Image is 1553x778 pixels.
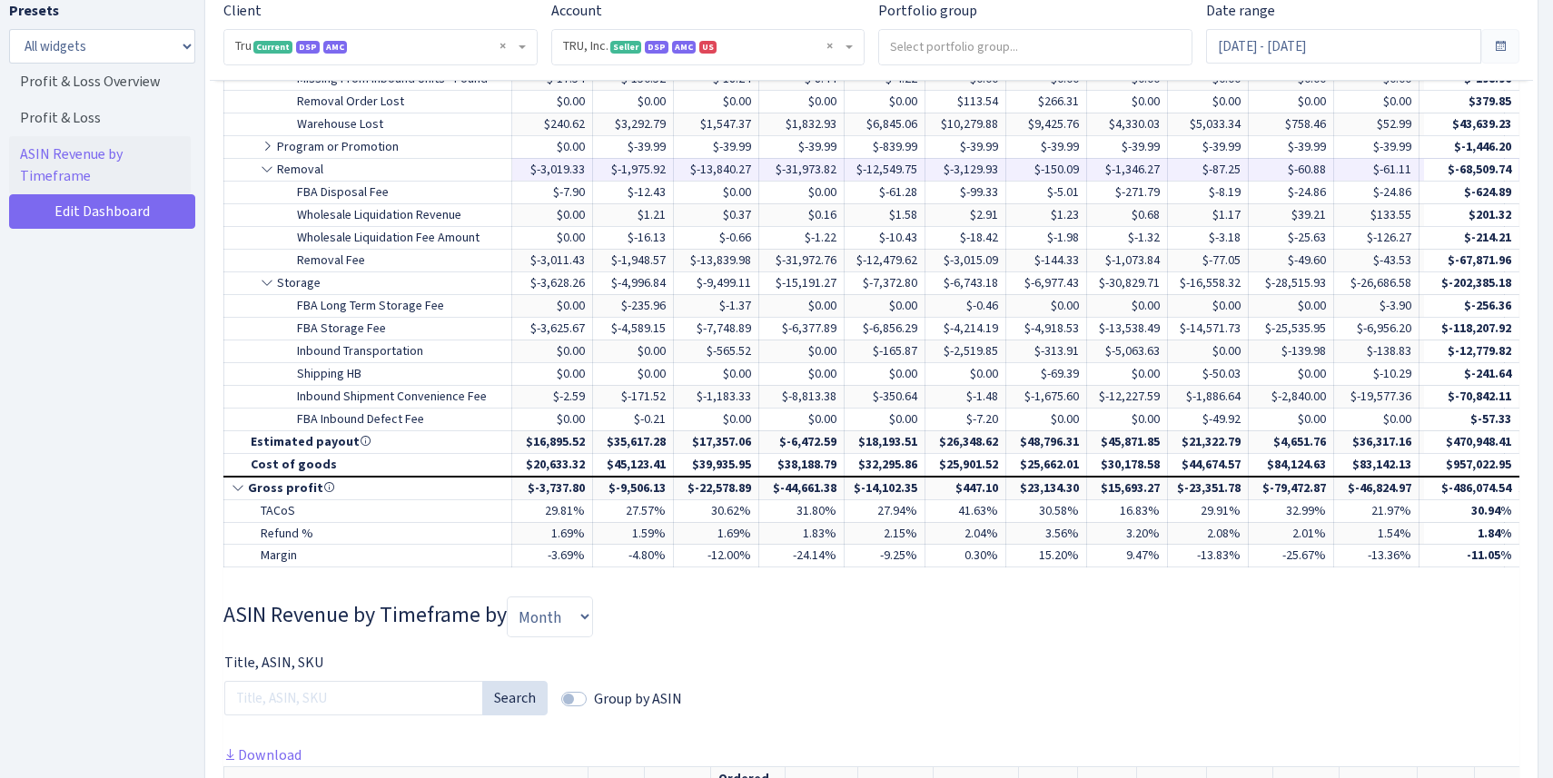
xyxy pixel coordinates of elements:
[1006,453,1087,476] td: $25,662.01
[925,453,1006,476] td: $25,901.52
[759,430,845,453] td: $-6,472.59
[699,41,717,54] span: US
[593,340,674,362] td: $0.00
[925,477,1006,499] td: $447.10
[1424,271,1519,294] td: $-202,385.18
[925,271,1006,294] td: $-6,743.18
[593,226,674,249] td: $-16.13
[845,340,925,362] td: $-165.87
[512,226,593,249] td: $0.00
[1249,362,1334,385] td: $0.00
[1168,408,1249,430] td: $-49.92
[224,30,537,64] span: Tru <span class="badge badge-success">Current</span><span class="badge badge-primary">DSP</span><...
[1087,203,1168,226] td: $0.68
[1006,499,1087,522] td: 30.58%
[224,522,512,545] td: Refund %
[593,477,674,499] td: $-9,506.13
[512,477,593,499] td: $-3,737.80
[500,37,506,55] span: Remove all items
[925,385,1006,408] td: $-1.48
[593,499,674,522] td: 27.57%
[925,408,1006,430] td: $-7.20
[1168,90,1249,113] td: $0.00
[925,113,1006,135] td: $10,279.88
[1168,477,1249,499] td: $-23,351.78
[845,271,925,294] td: $-7,372.80
[1006,135,1087,158] td: $-39.99
[512,408,593,430] td: $0.00
[512,158,593,181] td: $-3,019.33
[759,340,845,362] td: $0.00
[1334,499,1419,522] td: 21.97%
[1006,158,1087,181] td: $-150.09
[594,688,682,710] label: Group by ASIN
[674,430,759,453] td: $17,357.06
[512,522,593,545] td: 1.69%
[1087,226,1168,249] td: $-1.32
[9,194,195,229] a: Edit Dashboard
[512,90,593,113] td: $0.00
[1006,203,1087,226] td: $1.23
[1006,271,1087,294] td: $-6,977.43
[759,294,845,317] td: $0.00
[593,317,674,340] td: $-4,589.15
[759,362,845,385] td: $0.00
[224,294,512,317] td: FBA Long Term Storage Fee
[845,385,925,408] td: $-350.64
[1424,158,1519,181] td: $-68,509.74
[925,522,1006,545] td: 2.04%
[845,226,925,249] td: $-10.43
[1334,113,1419,135] td: $52.99
[512,271,593,294] td: $-3,628.26
[845,181,925,203] td: $-61.28
[512,113,593,135] td: $240.62
[1168,226,1249,249] td: $-3.18
[1006,113,1087,135] td: $9,425.76
[1424,499,1519,522] td: 30.94%
[1334,158,1419,181] td: $-61.11
[9,64,191,100] a: Profit & Loss Overview
[1334,362,1419,385] td: $-10.29
[552,30,865,64] span: TRU, Inc. <span class="badge badge-success">Seller</span><span class="badge badge-primary">DSP</s...
[1249,135,1334,158] td: $-39.99
[1419,90,1505,113] td: $0.00
[759,317,845,340] td: $-6,377.89
[1334,430,1419,453] td: $36,317.16
[1087,453,1168,476] td: $30,178.58
[1087,294,1168,317] td: $0.00
[1334,181,1419,203] td: $-24.86
[235,37,515,55] span: Tru <span class="badge badge-success">Current</span><span class="badge badge-primary">DSP</span><...
[1006,430,1087,453] td: $48,796.31
[845,430,925,453] td: $18,193.51
[925,340,1006,362] td: $-2,519.85
[224,453,512,476] td: Cost of goods
[674,362,759,385] td: $0.00
[674,158,759,181] td: $-13,840.27
[1419,453,1505,476] td: $78,055.19
[759,477,845,499] td: $-44,661.38
[323,41,347,54] span: AMC
[674,113,759,135] td: $1,547.37
[674,203,759,226] td: $0.37
[1334,294,1419,317] td: $-3.90
[1334,271,1419,294] td: $-26,686.58
[1334,477,1419,499] td: $-46,824.97
[593,90,674,113] td: $0.00
[1419,477,1505,499] td: $2,657.65
[1249,499,1334,522] td: 32.99%
[1419,226,1505,249] td: $0.00
[223,745,302,764] a: Download
[1087,158,1168,181] td: $-1,346.27
[925,362,1006,385] td: $0.00
[925,158,1006,181] td: $-3,129.93
[224,340,512,362] td: Inbound Transportation
[593,362,674,385] td: $0.00
[1249,226,1334,249] td: $-25.63
[593,271,674,294] td: $-4,996.84
[224,499,512,522] td: TACoS
[512,499,593,522] td: 29.81%
[925,249,1006,271] td: $-3,015.09
[845,135,925,158] td: $-839.99
[224,203,512,226] td: Wholesale Liquidation Revenue
[1424,477,1519,499] td: $-486,074.54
